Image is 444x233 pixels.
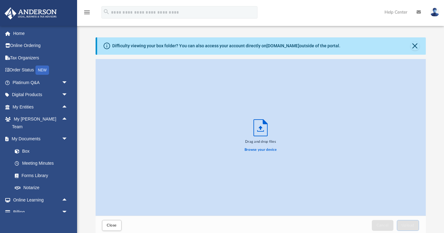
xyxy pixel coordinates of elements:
[4,101,77,113] a: My Entitiesarrow_drop_up
[3,7,59,19] img: Anderson Advisors Platinum Portal
[102,220,121,231] button: Close
[4,52,77,64] a: Tax Organizers
[83,12,91,16] a: menu
[103,8,110,15] i: search
[4,133,74,145] a: My Documentsarrow_drop_down
[9,145,71,157] a: Box
[62,76,74,89] span: arrow_drop_down
[4,40,77,52] a: Online Ordering
[96,59,426,216] div: grid
[107,223,117,227] span: Close
[4,27,77,40] a: Home
[83,9,91,16] i: menu
[9,182,74,194] a: Notarize
[4,113,74,133] a: My [PERSON_NAME] Teamarrow_drop_up
[62,89,74,101] span: arrow_drop_down
[112,43,340,49] div: Difficulty viewing your box folder? You can also access your account directly on outside of the p...
[430,8,439,17] img: User Pic
[9,169,71,182] a: Forms Library
[4,206,77,218] a: Billingarrow_drop_down
[266,43,299,48] a: [DOMAIN_NAME]
[411,42,419,50] button: Close
[62,101,74,113] span: arrow_drop_up
[35,66,49,75] div: NEW
[4,194,74,206] a: Online Learningarrow_drop_up
[9,157,74,170] a: Meeting Minutes
[62,206,74,219] span: arrow_drop_down
[376,223,389,227] span: Cancel
[401,223,414,227] span: Upload
[62,113,74,126] span: arrow_drop_up
[62,194,74,206] span: arrow_drop_up
[4,76,77,89] a: Platinum Q&Aarrow_drop_down
[4,64,77,77] a: Order StatusNEW
[4,89,77,101] a: Digital Productsarrow_drop_down
[372,220,393,231] button: Cancel
[62,133,74,146] span: arrow_drop_down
